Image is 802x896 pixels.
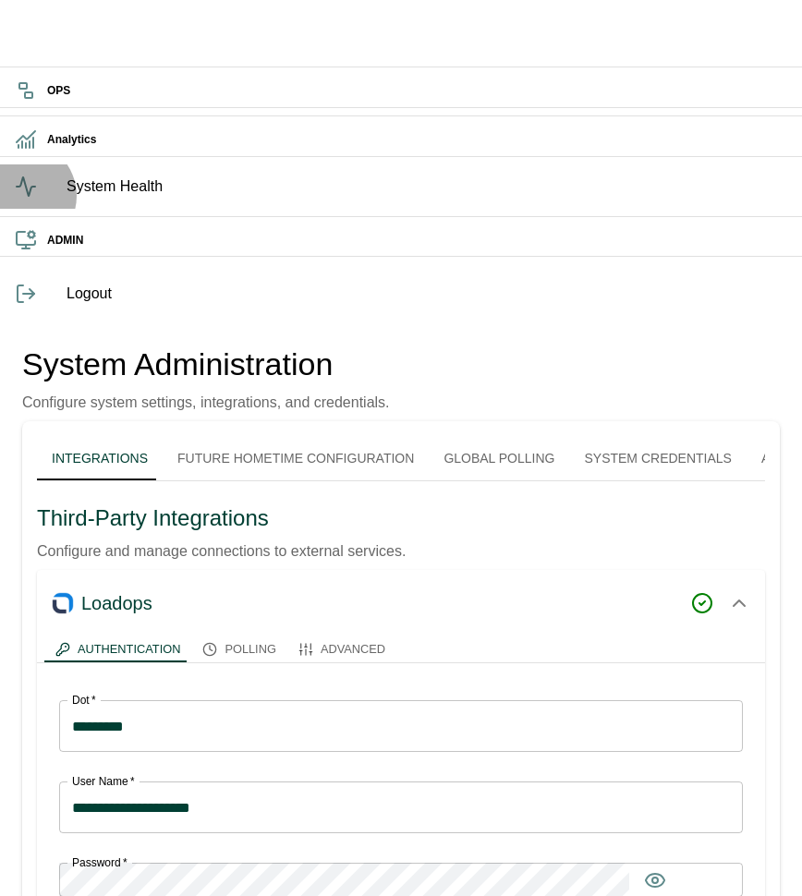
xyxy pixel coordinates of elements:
[52,592,74,614] img: loadops icon
[72,854,128,870] label: Password
[47,131,787,149] h6: Analytics
[429,436,569,480] button: Global Polling
[44,636,191,662] button: Authentication
[47,82,787,100] h6: OPS
[72,773,135,789] label: User Name
[37,540,765,563] p: Configure and manage connections to external services.
[67,283,787,305] span: Logout
[287,636,396,662] button: Advanced
[191,636,286,662] button: Polling
[67,176,787,198] span: System Health
[81,588,691,618] div: Loadops
[37,503,765,533] h5: Third-Party Integrations
[47,232,787,249] h6: ADMIN
[22,345,390,384] h4: System Administration
[72,692,96,708] label: Dot
[163,436,429,480] button: Future Hometime Configuration
[37,436,163,480] button: Integrations
[37,570,765,636] button: loadops iconLoadops
[44,636,758,662] div: integration settings tabs
[569,436,746,480] button: System Credentials
[37,436,765,480] div: system administration tabs
[22,392,390,414] p: Configure system settings, integrations, and credentials.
